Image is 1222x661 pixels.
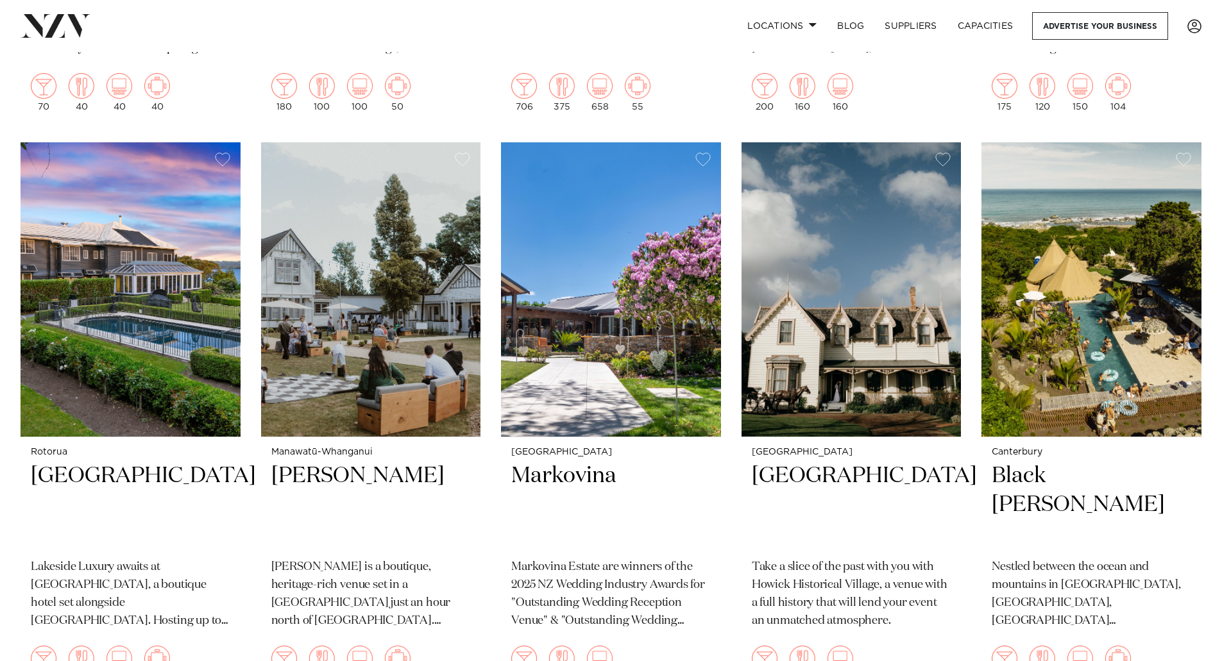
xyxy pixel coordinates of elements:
img: cocktail.png [992,73,1017,99]
div: 706 [511,73,537,112]
img: meeting.png [385,73,411,99]
div: 55 [625,73,650,112]
img: theatre.png [347,73,373,99]
div: 104 [1105,73,1131,112]
small: [GEOGRAPHIC_DATA] [511,448,711,457]
div: 658 [587,73,613,112]
small: Manawatū-Whanganui [271,448,471,457]
img: meeting.png [625,73,650,99]
h2: [GEOGRAPHIC_DATA] [752,462,951,548]
a: SUPPLIERS [874,12,947,40]
img: theatre.png [106,73,132,99]
div: 375 [549,73,575,112]
div: 40 [69,73,94,112]
div: 40 [144,73,170,112]
img: dining.png [549,73,575,99]
img: cocktail.png [752,73,777,99]
img: nzv-logo.png [21,14,90,37]
div: 70 [31,73,56,112]
div: 40 [106,73,132,112]
div: 150 [1067,73,1093,112]
a: Capacities [947,12,1024,40]
img: theatre.png [587,73,613,99]
div: 120 [1030,73,1055,112]
h2: Markovina [511,462,711,548]
h2: [GEOGRAPHIC_DATA] [31,462,230,548]
div: 175 [992,73,1017,112]
p: Take a slice of the past with you with Howick Historical Village, a venue with a full history tha... [752,558,951,630]
div: 100 [347,73,373,112]
small: Rotorua [31,448,230,457]
h2: Black [PERSON_NAME] [992,462,1191,548]
p: Markovina Estate are winners of the 2025 NZ Wedding Industry Awards for "Outstanding Wedding Rece... [511,558,711,630]
img: theatre.png [1067,73,1093,99]
a: Locations [737,12,827,40]
div: 160 [790,73,815,112]
img: dining.png [309,73,335,99]
small: [GEOGRAPHIC_DATA] [752,448,951,457]
img: meeting.png [144,73,170,99]
div: 160 [827,73,853,112]
div: 100 [309,73,335,112]
p: [PERSON_NAME] is a boutique, heritage-rich venue set in a [GEOGRAPHIC_DATA] just an hour north of... [271,558,471,630]
img: theatre.png [827,73,853,99]
a: BLOG [827,12,874,40]
img: dining.png [790,73,815,99]
div: 180 [271,73,297,112]
p: Nestled between the ocean and mountains in [GEOGRAPHIC_DATA], [GEOGRAPHIC_DATA], [GEOGRAPHIC_DATA... [992,558,1191,630]
img: dining.png [69,73,94,99]
div: 50 [385,73,411,112]
img: meeting.png [1105,73,1131,99]
a: Advertise your business [1032,12,1168,40]
img: cocktail.png [31,73,56,99]
img: dining.png [1030,73,1055,99]
div: 200 [752,73,777,112]
img: cocktail.png [271,73,297,99]
small: Canterbury [992,448,1191,457]
h2: [PERSON_NAME] [271,462,471,548]
img: cocktail.png [511,73,537,99]
p: Lakeside Luxury awaits at [GEOGRAPHIC_DATA], a boutique hotel set alongside [GEOGRAPHIC_DATA]. Ho... [31,558,230,630]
